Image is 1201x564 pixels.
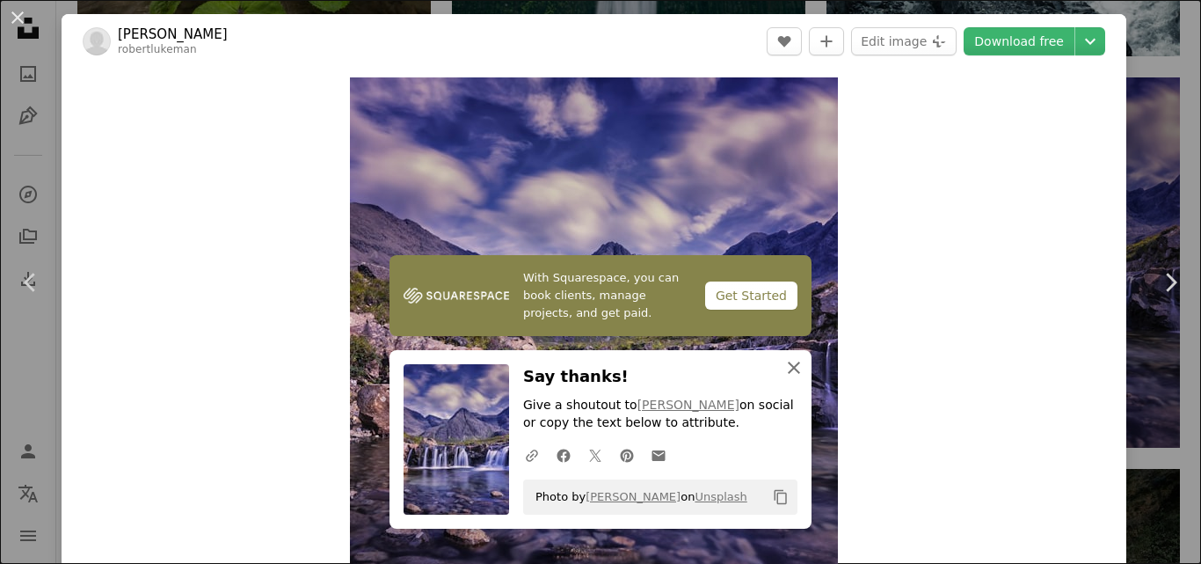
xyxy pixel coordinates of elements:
a: [PERSON_NAME] [637,398,739,412]
button: Like [767,27,802,55]
p: Give a shoutout to on social or copy the text below to attribute. [523,397,797,432]
a: [PERSON_NAME] [118,26,228,43]
a: robertlukeman [118,43,197,55]
button: Copy to clipboard [766,482,796,512]
span: With Squarespace, you can book clients, manage projects, and get paid. [523,269,691,322]
a: Share on Pinterest [611,437,643,472]
div: Get Started [705,282,797,310]
button: Choose download size [1075,27,1105,55]
a: Share over email [643,437,674,472]
button: Add to Collection [809,27,844,55]
span: Photo by on [527,483,747,511]
img: file-1747939142011-51e5cc87e3c9 [404,282,509,309]
a: Share on Twitter [579,437,611,472]
a: [PERSON_NAME] [586,490,681,503]
button: Edit image [851,27,957,55]
h3: Say thanks! [523,364,797,390]
a: Download free [964,27,1074,55]
img: Go to Robert Lukeman's profile [83,27,111,55]
a: Unsplash [695,490,746,503]
a: With Squarespace, you can book clients, manage projects, and get paid.Get Started [389,255,812,336]
a: Share on Facebook [548,437,579,472]
a: Next [1139,198,1201,367]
